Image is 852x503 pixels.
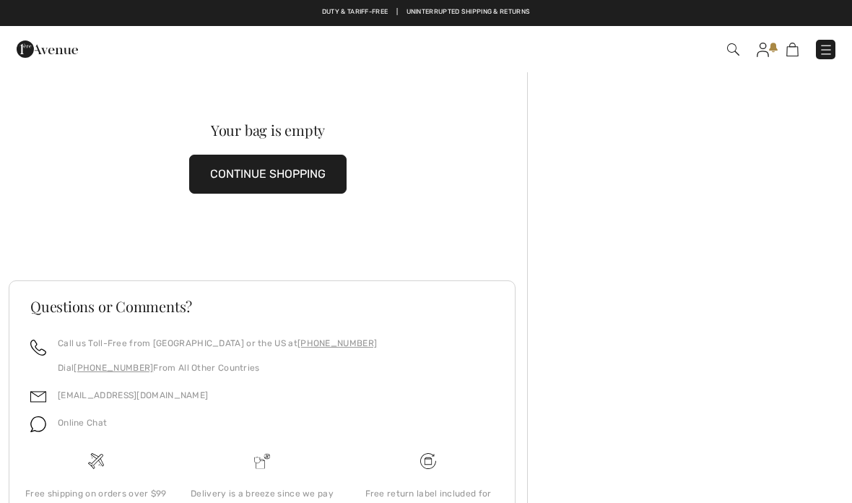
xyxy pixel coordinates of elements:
img: Shopping Bag [786,43,799,56]
img: Search [727,43,739,56]
img: call [30,340,46,356]
div: Your bag is empty [35,123,501,137]
img: 1ère Avenue [17,35,78,64]
a: [PHONE_NUMBER] [74,363,153,373]
img: Delivery is a breeze since we pay the duties! [254,453,270,469]
button: CONTINUE SHOPPING [189,155,347,194]
p: Call us Toll-Free from [GEOGRAPHIC_DATA] or the US at [58,337,377,350]
img: email [30,389,46,405]
span: Online Chat [58,418,107,428]
img: Menu [819,43,833,57]
img: Free shipping on orders over $99 [88,453,104,469]
a: 1ère Avenue [17,41,78,55]
a: [PHONE_NUMBER] [297,338,377,348]
p: Dial From All Other Countries [58,361,377,374]
img: My Info [757,43,769,57]
h3: Questions or Comments? [30,299,494,314]
a: [EMAIL_ADDRESS][DOMAIN_NAME] [58,390,208,400]
img: chat [30,416,46,432]
div: Free shipping on orders over $99 [25,487,168,500]
img: Free shipping on orders over $99 [420,453,436,469]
